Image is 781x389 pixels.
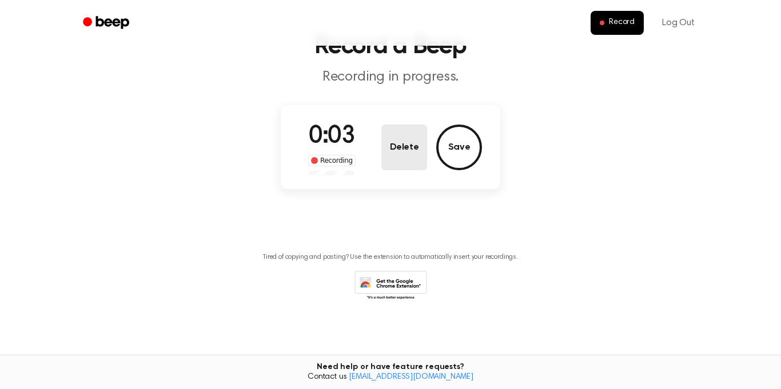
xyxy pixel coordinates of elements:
[651,9,706,37] a: Log Out
[171,68,610,87] p: Recording in progress.
[591,11,644,35] button: Record
[308,155,356,166] div: Recording
[263,253,518,262] p: Tired of copying and pasting? Use the extension to automatically insert your recordings.
[309,125,354,149] span: 0:03
[349,373,473,381] a: [EMAIL_ADDRESS][DOMAIN_NAME]
[609,18,635,28] span: Record
[436,125,482,170] button: Save Audio Record
[381,125,427,170] button: Delete Audio Record
[75,12,140,34] a: Beep
[98,35,683,59] h1: Record a Beep
[7,372,774,383] span: Contact us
